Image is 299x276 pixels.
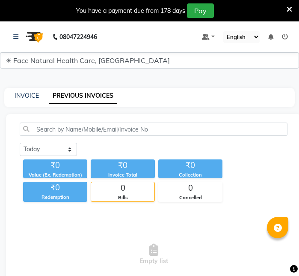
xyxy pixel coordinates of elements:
div: Invoice Total [91,171,155,179]
a: INVOICE [15,92,39,99]
div: Collection [158,171,222,179]
button: Pay [187,3,214,18]
div: You have a payment due from 178 days [76,6,185,15]
div: Bills [91,194,154,201]
input: Search by Name/Mobile/Email/Invoice No [20,123,287,136]
div: ₹0 [158,159,222,171]
div: 0 [159,182,222,194]
div: ₹0 [23,182,87,194]
div: ₹0 [91,159,155,171]
a: PREVIOUS INVOICES [49,88,117,104]
div: 0 [91,182,154,194]
img: logo [22,25,46,49]
div: Cancelled [159,194,222,201]
div: Redemption [23,194,87,201]
div: ₹0 [23,159,87,171]
div: Value (Ex. Redemption) [23,171,87,179]
b: 08047224946 [59,25,97,49]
